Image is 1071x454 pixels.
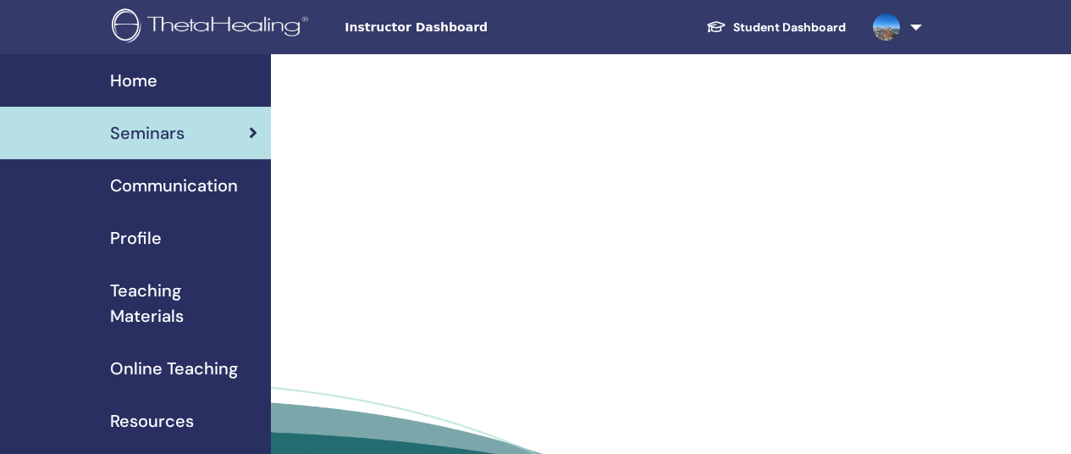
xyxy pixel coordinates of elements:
[693,12,859,43] a: Student Dashboard
[110,278,257,329] span: Teaching Materials
[110,120,185,146] span: Seminars
[110,356,238,381] span: Online Teaching
[110,68,157,93] span: Home
[110,173,238,198] span: Communication
[706,19,726,34] img: graduation-cap-white.svg
[110,408,194,434] span: Resources
[112,8,314,47] img: logo.png
[345,19,599,36] span: Instructor Dashboard
[873,14,900,41] img: default.jpg
[110,225,162,251] span: Profile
